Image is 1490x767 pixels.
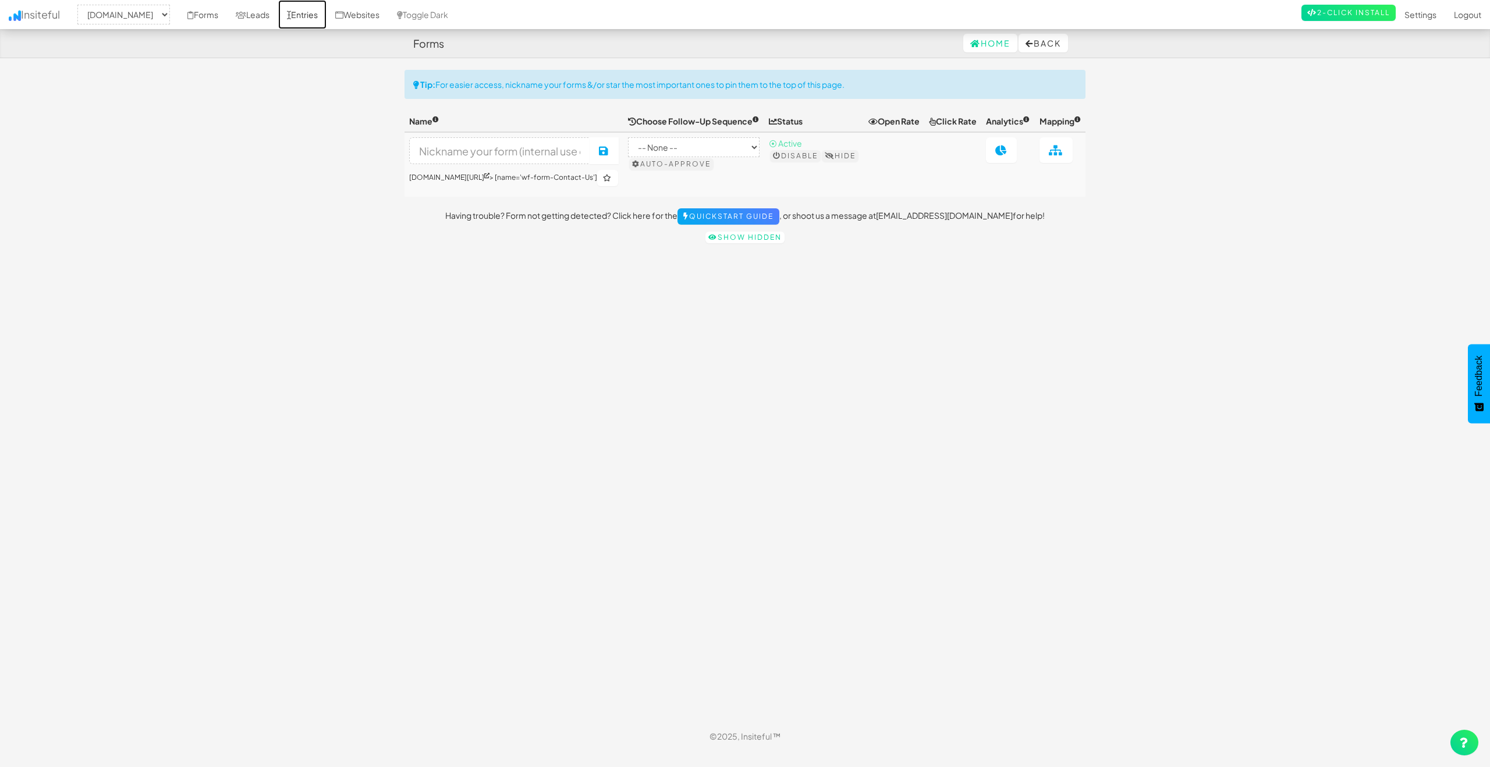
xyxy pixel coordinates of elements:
div: For easier access, nickname your forms &/or star the most important ones to pin them to the top o... [405,70,1085,99]
a: [EMAIL_ADDRESS][DOMAIN_NAME] [876,210,1013,221]
button: Disable [770,150,821,162]
strong: Tip: [420,79,435,90]
span: Choose Follow-Up Sequence [628,116,759,126]
a: Home [963,34,1017,52]
a: Show hidden [705,232,785,243]
a: 2-Click Install [1301,5,1396,21]
span: Analytics [986,116,1030,126]
button: Hide [822,150,858,162]
span: Mapping [1040,116,1081,126]
img: icon.png [9,10,21,21]
button: Auto-approve [629,158,714,170]
h6: > [name='wf-form-Contact-Us'] [409,170,619,186]
span: ⦿ Active [769,138,802,148]
th: Click Rate [924,111,981,132]
a: [DOMAIN_NAME][URL] [409,173,489,182]
h4: Forms [413,38,444,49]
input: Nickname your form (internal use only) [409,137,590,164]
a: Quickstart Guide [677,208,779,225]
th: Status [764,111,864,132]
button: Feedback - Show survey [1468,344,1490,423]
span: Feedback [1474,356,1484,396]
th: Open Rate [864,111,924,132]
p: Having trouble? Form not getting detected? Click here for the , or shoot us a message at for help! [405,208,1085,225]
button: Back [1019,34,1068,52]
span: Name [409,116,439,126]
